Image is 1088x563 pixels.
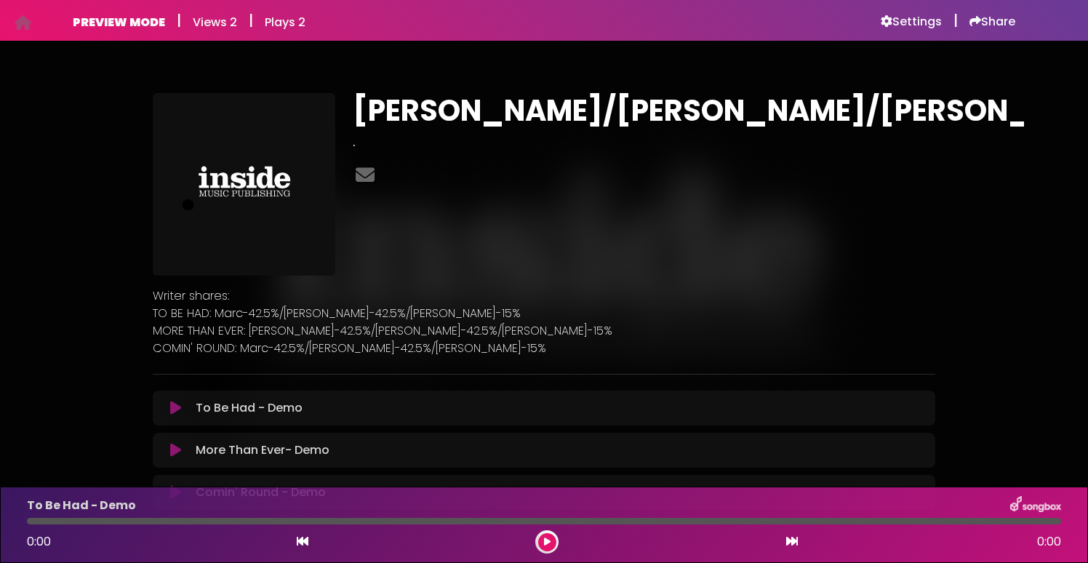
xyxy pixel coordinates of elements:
[153,305,935,322] p: TO BE HAD: Marc-42.5%/[PERSON_NAME]-42.5%/[PERSON_NAME]-15%
[196,399,303,417] p: To Be Had - Demo
[27,497,136,514] p: To Be Had - Demo
[881,15,942,29] a: Settings
[265,15,305,29] h6: Plays 2
[249,12,253,29] h5: |
[353,134,935,150] h3: .
[153,340,935,357] p: COMIN' ROUND: Marc-42.5%/[PERSON_NAME]-42.5%/[PERSON_NAME]-15%
[1010,496,1061,515] img: songbox-logo-white.png
[153,322,935,340] p: MORE THAN EVER: [PERSON_NAME]-42.5%/[PERSON_NAME]-42.5%/[PERSON_NAME]-15%
[1037,533,1061,551] span: 0:00
[73,15,165,29] h6: PREVIEW MODE
[153,287,935,305] p: Writer shares:
[353,93,935,128] h1: [PERSON_NAME]/[PERSON_NAME]/[PERSON_NAME]
[953,12,958,29] h5: |
[177,12,181,29] h5: |
[969,15,1015,29] a: Share
[193,15,237,29] h6: Views 2
[27,533,51,550] span: 0:00
[153,93,335,276] img: O697atJ8TX6doI4InJ0I
[196,442,329,459] p: More Than Ever- Demo
[196,484,326,501] p: Comin' Round - Demo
